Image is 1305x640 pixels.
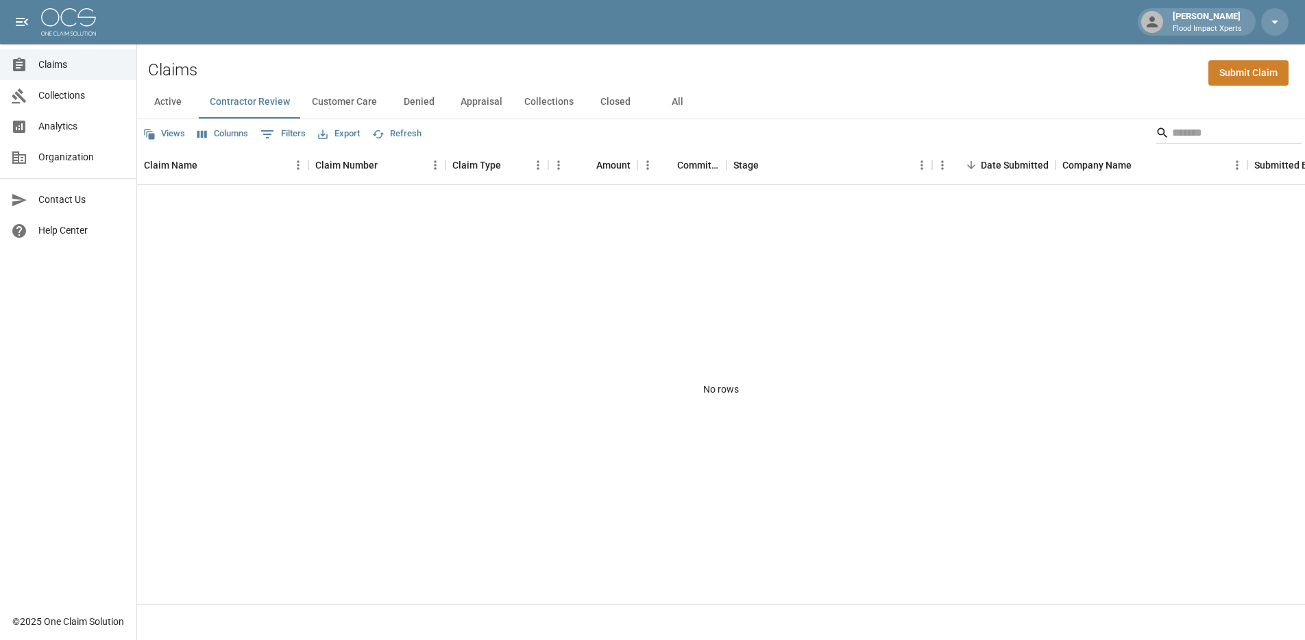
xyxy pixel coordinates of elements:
[513,86,585,119] button: Collections
[585,86,646,119] button: Closed
[962,156,981,175] button: Sort
[425,155,446,175] button: Menu
[308,146,446,184] div: Claim Number
[1208,60,1289,86] a: Submit Claim
[137,146,308,184] div: Claim Name
[257,123,309,145] button: Show filters
[8,8,36,36] button: open drawer
[1062,146,1132,184] div: Company Name
[288,155,308,175] button: Menu
[646,86,708,119] button: All
[1167,10,1247,34] div: [PERSON_NAME]
[727,146,932,184] div: Stage
[12,615,124,628] div: © 2025 One Claim Solution
[1173,23,1242,35] p: Flood Impact Xperts
[38,119,125,134] span: Analytics
[932,146,1056,184] div: Date Submitted
[912,155,932,175] button: Menu
[981,146,1049,184] div: Date Submitted
[548,146,637,184] div: Amount
[1132,156,1151,175] button: Sort
[315,146,378,184] div: Claim Number
[38,193,125,207] span: Contact Us
[137,86,199,119] button: Active
[577,156,596,175] button: Sort
[932,155,953,175] button: Menu
[637,146,727,184] div: Committed Amount
[197,156,217,175] button: Sort
[548,155,569,175] button: Menu
[1156,122,1302,147] div: Search
[315,123,363,145] button: Export
[388,86,450,119] button: Denied
[369,123,425,145] button: Refresh
[528,155,548,175] button: Menu
[446,146,548,184] div: Claim Type
[596,146,631,184] div: Amount
[1227,155,1247,175] button: Menu
[301,86,388,119] button: Customer Care
[677,146,720,184] div: Committed Amount
[41,8,96,36] img: ocs-logo-white-transparent.png
[658,156,677,175] button: Sort
[137,86,1305,119] div: dynamic tabs
[450,86,513,119] button: Appraisal
[733,146,759,184] div: Stage
[378,156,397,175] button: Sort
[38,58,125,72] span: Claims
[38,150,125,164] span: Organization
[199,86,301,119] button: Contractor Review
[637,155,658,175] button: Menu
[144,146,197,184] div: Claim Name
[137,185,1305,594] div: No rows
[140,123,188,145] button: Views
[38,223,125,238] span: Help Center
[194,123,252,145] button: Select columns
[501,156,520,175] button: Sort
[1056,146,1247,184] div: Company Name
[148,60,197,80] h2: Claims
[759,156,778,175] button: Sort
[38,88,125,103] span: Collections
[452,146,501,184] div: Claim Type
